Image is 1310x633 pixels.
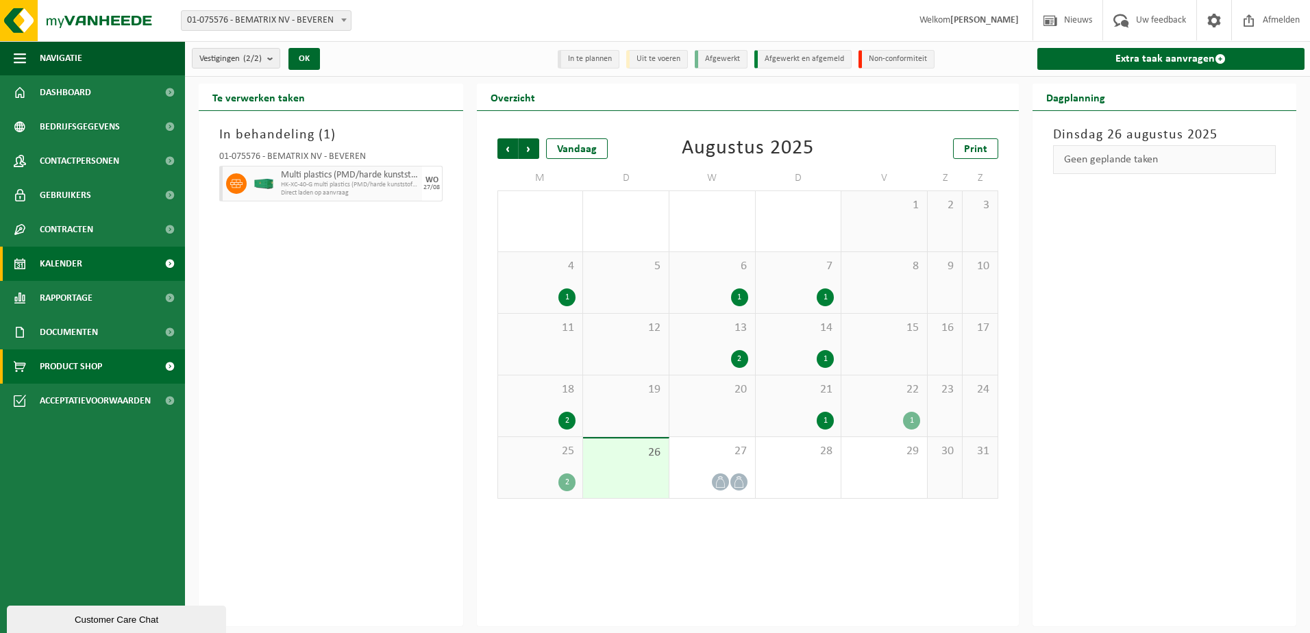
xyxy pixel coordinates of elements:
span: 24 [969,382,990,397]
span: Product Shop [40,349,102,384]
td: Z [963,166,998,190]
span: 22 [848,382,920,397]
li: Non-conformiteit [858,50,935,69]
td: V [841,166,928,190]
span: Acceptatievoorwaarden [40,384,151,418]
td: Z [928,166,963,190]
span: 16 [935,321,955,336]
button: Vestigingen(2/2) [192,48,280,69]
span: Vestigingen [199,49,262,69]
div: 1 [731,288,748,306]
span: 30 [935,444,955,459]
span: Bedrijfsgegevens [40,110,120,144]
h3: In behandeling ( ) [219,125,443,145]
span: 23 [935,382,955,397]
span: 19 [590,382,662,397]
span: 18 [505,382,576,397]
img: HK-XC-40-GN-00 [254,179,274,189]
span: 21 [763,382,835,397]
span: 6 [676,259,748,274]
span: 17 [969,321,990,336]
span: 13 [676,321,748,336]
span: 27 [676,444,748,459]
div: 01-075576 - BEMATRIX NV - BEVEREN [219,152,443,166]
span: Gebruikers [40,178,91,212]
span: 8 [848,259,920,274]
span: Rapportage [40,281,92,315]
span: 14 [763,321,835,336]
td: W [669,166,756,190]
a: Extra taak aanvragen [1037,48,1305,70]
div: 1 [817,412,834,430]
div: 1 [817,288,834,306]
span: Dashboard [40,75,91,110]
span: 3 [969,198,990,213]
span: Multi plastics (PMD/harde kunststoffen/spanbanden/EPS/folie naturel/folie gemengd) [281,170,419,181]
span: 10 [969,259,990,274]
span: 1 [848,198,920,213]
h3: Dinsdag 26 augustus 2025 [1053,125,1276,145]
li: Afgewerkt en afgemeld [754,50,852,69]
div: WO [425,176,438,184]
span: 26 [590,445,662,460]
div: 2 [731,350,748,368]
div: 1 [903,412,920,430]
span: Volgende [519,138,539,159]
span: Print [964,144,987,155]
li: In te plannen [558,50,619,69]
span: Direct laden op aanvraag [281,189,419,197]
span: 1 [323,128,331,142]
span: 01-075576 - BEMATRIX NV - BEVEREN [181,10,351,31]
h2: Te verwerken taken [199,84,319,110]
span: 01-075576 - BEMATRIX NV - BEVEREN [182,11,351,30]
button: OK [288,48,320,70]
span: Kalender [40,247,82,281]
div: Geen geplande taken [1053,145,1276,174]
span: 5 [590,259,662,274]
span: 9 [935,259,955,274]
span: 4 [505,259,576,274]
div: Augustus 2025 [682,138,814,159]
span: Contracten [40,212,93,247]
li: Afgewerkt [695,50,747,69]
div: 1 [558,288,576,306]
span: 28 [763,444,835,459]
div: 27/08 [423,184,440,191]
span: 25 [505,444,576,459]
span: Contactpersonen [40,144,119,178]
li: Uit te voeren [626,50,688,69]
a: Print [953,138,998,159]
span: 29 [848,444,920,459]
div: Vandaag [546,138,608,159]
span: 12 [590,321,662,336]
span: 7 [763,259,835,274]
span: HK-XC-40-G multi plastics (PMD/harde kunststof/spanbanden/EP [281,181,419,189]
span: Navigatie [40,41,82,75]
td: M [497,166,584,190]
div: 1 [817,350,834,368]
span: 15 [848,321,920,336]
td: D [583,166,669,190]
span: 31 [969,444,990,459]
span: 2 [935,198,955,213]
strong: [PERSON_NAME] [950,15,1019,25]
h2: Overzicht [477,84,549,110]
count: (2/2) [243,54,262,63]
h2: Dagplanning [1033,84,1119,110]
iframe: chat widget [7,603,229,633]
span: 11 [505,321,576,336]
span: Vorige [497,138,518,159]
span: Documenten [40,315,98,349]
div: 2 [558,412,576,430]
td: D [756,166,842,190]
span: 20 [676,382,748,397]
div: 2 [558,473,576,491]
